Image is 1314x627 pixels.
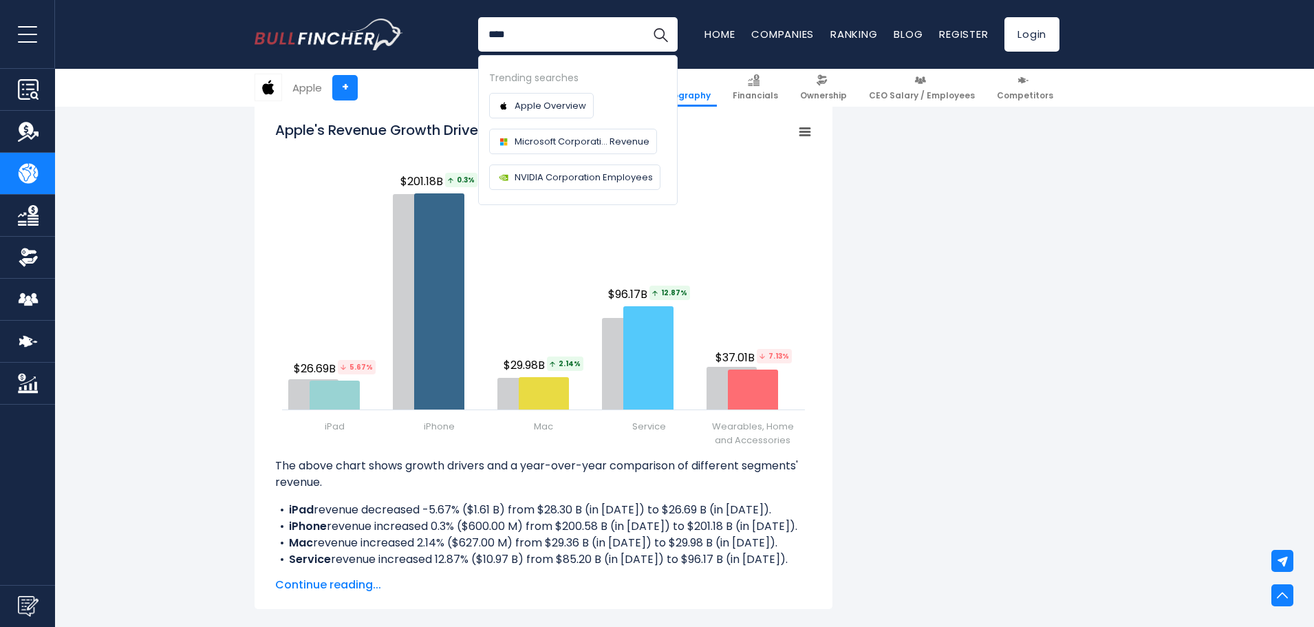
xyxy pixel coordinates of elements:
[894,27,923,41] a: Blog
[255,19,402,50] a: Go to homepage
[275,551,812,568] li: revenue increased 12.87% ($10.97 B) from $85.20 B (in [DATE]) to $96.17 B (in [DATE]).
[1004,17,1059,52] a: Login
[751,27,814,41] a: Companies
[275,502,812,518] li: revenue decreased -5.67% ($1.61 B) from $28.30 B (in [DATE]) to $26.69 B (in [DATE]).
[400,173,480,190] span: $201.18B
[863,69,981,107] a: CEO Salary / Employees
[515,98,586,113] span: Apple Overview
[289,535,313,551] b: Mac
[255,74,281,100] img: AAPL logo
[445,173,477,187] span: 0.3%
[289,551,331,567] b: Service
[515,170,653,184] span: NVIDIA Corporation Employees
[489,70,667,86] div: Trending searches
[275,114,812,458] svg: Apple's Revenue Growth Drivers
[643,17,678,52] button: Search
[497,99,510,113] img: Company logo
[733,90,778,101] span: Financials
[332,75,358,100] a: +
[794,69,853,107] a: Ownership
[547,357,583,371] span: 2.14%
[997,90,1053,101] span: Competitors
[869,90,975,101] span: CEO Salary / Employees
[715,349,794,366] span: $37.01B
[515,134,649,149] span: Microsoft Corporati... Revenue
[294,360,378,377] span: $26.69B
[489,164,660,190] a: NVIDIA Corporation Employees
[338,360,376,374] tspan: 5.67%
[534,420,553,434] span: Mac
[504,357,585,374] span: $29.98B
[275,577,812,593] span: Continue reading...
[800,90,847,101] span: Ownership
[275,458,812,491] p: The above chart shows growth drivers and a year-over-year comparison of different segments' revenue.
[292,80,322,96] div: Apple
[275,120,491,140] tspan: Apple's Revenue Growth Drivers
[608,286,692,303] span: $96.17B
[255,19,403,50] img: Bullfincher logo
[489,129,657,154] a: Microsoft Corporati... Revenue
[939,27,988,41] a: Register
[649,286,690,300] span: 12.87%
[497,171,510,184] img: Company logo
[275,518,812,535] li: revenue increased 0.3% ($600.00 M) from $200.58 B (in [DATE]) to $201.18 B (in [DATE]).
[289,518,327,534] b: iPhone
[632,420,666,434] span: Service
[289,502,314,518] b: iPad
[424,420,455,434] span: iPhone
[275,535,812,551] li: revenue increased 2.14% ($627.00 M) from $29.36 B (in [DATE]) to $29.98 B (in [DATE]).
[757,349,792,363] tspan: 7.13%
[497,135,510,149] img: Company logo
[726,69,784,107] a: Financials
[830,27,877,41] a: Ranking
[991,69,1059,107] a: Competitors
[704,27,735,41] a: Home
[18,247,39,268] img: Ownership
[489,93,594,118] a: Apple Overview
[325,420,345,434] span: iPad
[702,420,803,447] span: Wearables, Home and Accessories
